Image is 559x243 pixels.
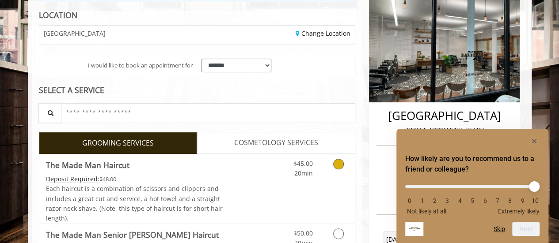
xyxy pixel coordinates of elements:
[293,229,312,237] span: $50.00
[46,159,129,171] b: The Made Man Haircut
[379,125,510,135] p: [STREET_ADDRESS][US_STATE]
[494,225,505,232] button: Skip
[443,197,452,204] li: 3
[88,61,193,70] span: I would like to book an appointment for
[468,197,477,204] li: 5
[46,228,219,241] b: The Made Man Senior [PERSON_NAME] Haircut
[39,10,77,20] b: LOCATION
[518,197,527,204] li: 9
[294,169,312,177] span: 20min
[430,197,439,204] li: 2
[38,103,61,123] button: Service Search
[531,197,540,204] li: 10
[498,208,540,215] span: Extremely likely
[293,159,312,168] span: $45.00
[405,197,414,204] li: 0
[46,175,99,183] span: This service needs some Advance to be paid before we block your appointment
[407,208,446,215] span: Not likely at all
[456,197,464,204] li: 4
[379,182,510,188] h3: Email
[379,157,510,164] h3: Phone
[418,197,426,204] li: 1
[44,30,106,37] span: [GEOGRAPHIC_DATA]
[82,138,154,149] span: GROOMING SERVICES
[46,174,224,184] div: $48.00
[405,178,540,215] div: How likely are you to recommend us to a friend or colleague? Select an option from 0 to 10, with ...
[46,184,223,222] span: Each haircut is a combination of scissors and clippers and includes a great cut and service, a ho...
[379,109,510,122] h2: [GEOGRAPHIC_DATA]
[376,222,512,228] h3: Opening Hours
[39,86,356,94] div: SELECT A SERVICE
[493,197,502,204] li: 7
[234,137,318,149] span: COSMETOLOGY SERVICES
[529,136,540,146] button: Hide survey
[296,29,350,37] a: Change Location
[512,222,540,236] button: Next question
[405,136,540,236] div: How likely are you to recommend us to a friend or colleague? Select an option from 0 to 10, with ...
[480,197,489,204] li: 6
[506,197,514,204] li: 8
[405,153,540,175] h2: How likely are you to recommend us to a friend or colleague? Select an option from 0 to 10, with ...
